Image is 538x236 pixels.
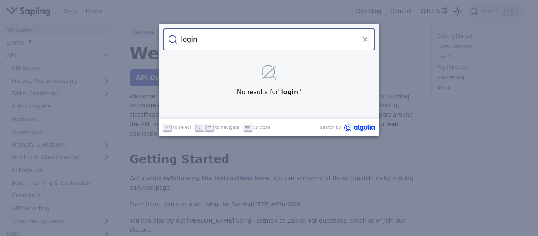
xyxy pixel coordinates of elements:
svg: Escape key [245,125,251,130]
span: to select [173,124,191,131]
span: Search by [320,124,341,132]
span: to close [254,124,270,131]
strong: login [281,89,298,96]
p: No results for " " [185,87,354,98]
svg: Arrow up [207,125,213,130]
input: Search docs [178,28,360,50]
svg: Enter key [165,125,171,130]
svg: Arrow down [197,125,203,130]
span: to navigate [215,124,239,131]
a: Search byAlgolia [320,124,375,132]
button: Clear the query [360,35,370,44]
svg: Algolia [344,124,375,132]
